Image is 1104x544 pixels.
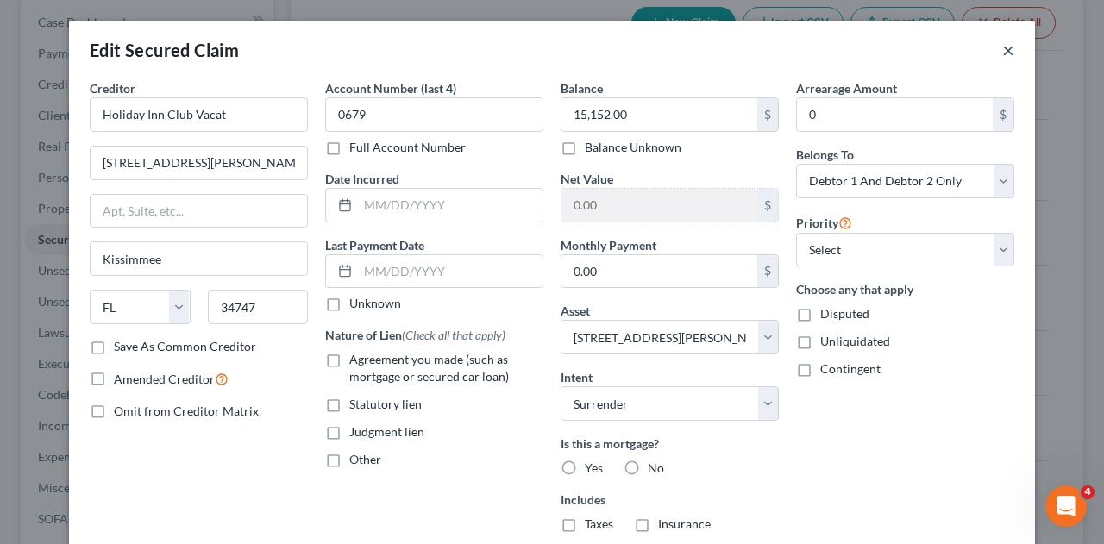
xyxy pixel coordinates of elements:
[796,147,854,162] span: Belongs To
[349,424,424,439] span: Judgment lien
[91,195,307,228] input: Apt, Suite, etc...
[91,242,307,275] input: Enter city...
[993,98,1013,131] div: $
[349,295,401,312] label: Unknown
[1081,485,1095,499] span: 4
[561,255,757,288] input: 0.00
[561,491,779,509] label: Includes
[820,361,881,376] span: Contingent
[1002,40,1014,60] button: ×
[561,368,593,386] label: Intent
[358,255,543,288] input: MM/DD/YYYY
[402,328,505,342] span: (Check all that apply)
[114,403,259,418] span: Omit from Creditor Matrix
[349,139,466,156] label: Full Account Number
[820,306,869,321] span: Disputed
[114,338,256,355] label: Save As Common Creditor
[114,372,215,386] span: Amended Creditor
[358,189,543,222] input: MM/DD/YYYY
[561,236,656,254] label: Monthly Payment
[325,326,505,344] label: Nature of Lien
[757,98,778,131] div: $
[820,334,890,348] span: Unliquidated
[349,352,509,384] span: Agreement you made (such as mortgage or secured car loan)
[561,189,757,222] input: 0.00
[561,79,603,97] label: Balance
[208,290,309,324] input: Enter zip...
[325,97,543,132] input: XXXX
[90,97,308,132] input: Search creditor by name...
[796,280,1014,298] label: Choose any that apply
[90,81,135,96] span: Creditor
[90,38,239,62] div: Edit Secured Claim
[658,516,711,531] span: Insurance
[561,435,779,453] label: Is this a mortgage?
[561,170,613,188] label: Net Value
[349,397,422,411] span: Statutory lien
[797,98,993,131] input: 0.00
[796,212,852,233] label: Priority
[585,460,603,475] span: Yes
[757,255,778,288] div: $
[325,170,399,188] label: Date Incurred
[325,236,424,254] label: Last Payment Date
[585,139,681,156] label: Balance Unknown
[91,147,307,179] input: Enter address...
[561,303,590,318] span: Asset
[325,79,456,97] label: Account Number (last 4)
[1045,485,1087,527] iframe: Intercom live chat
[648,460,664,475] span: No
[561,98,757,131] input: 0.00
[349,452,381,466] span: Other
[796,79,897,97] label: Arrearage Amount
[585,516,613,531] span: Taxes
[757,189,778,222] div: $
